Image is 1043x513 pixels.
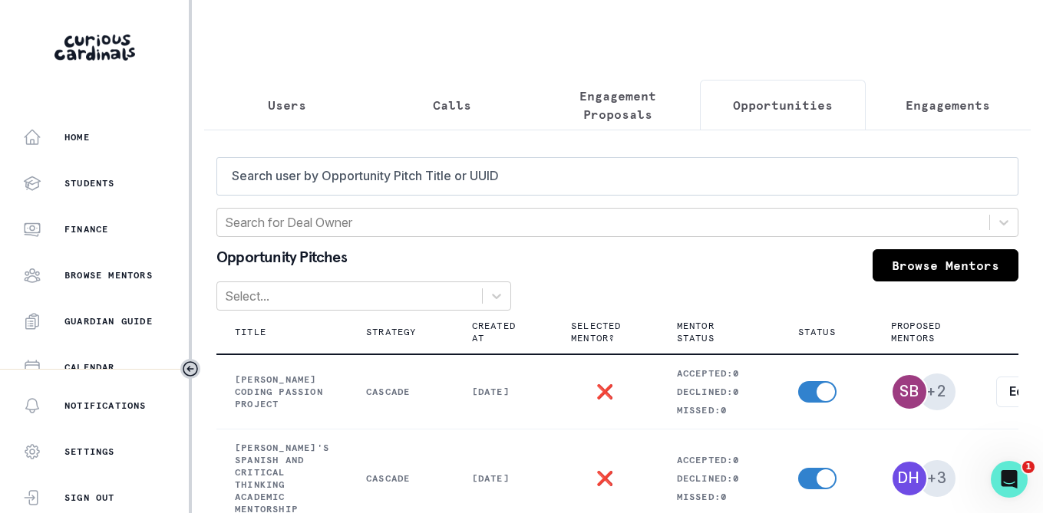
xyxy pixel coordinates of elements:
[64,400,147,412] p: Notifications
[991,461,1028,498] iframe: Intercom live chat
[268,96,306,114] p: Users
[677,404,761,416] p: Missed: 0
[64,269,153,281] p: Browse Mentors
[216,249,347,269] p: Opportunity Pitches
[472,320,516,344] p: Created At
[677,386,761,398] p: Declined: 0
[571,320,622,344] p: Selected Mentor?
[596,472,614,485] p: ❌
[677,320,743,344] p: Mentor Status
[235,326,266,338] p: Title
[180,359,200,379] button: Toggle sidebar
[472,386,534,398] p: [DATE]
[919,373,956,410] span: +2
[366,472,435,485] p: Cascade
[677,472,761,485] p: Declined: 0
[677,491,761,503] p: Missed: 0
[64,361,115,373] p: Calendar
[677,367,761,380] p: Accepted: 0
[898,471,920,485] div: Daniel Heiman
[798,326,836,338] p: Status
[891,320,942,344] p: Proposed Mentors
[433,96,471,114] p: Calls
[64,223,108,235] p: Finance
[873,249,1018,281] a: Browse Mentors
[64,446,115,458] p: Settings
[366,386,435,398] p: Cascade
[64,492,115,504] p: Sign Out
[899,384,919,399] div: Sara Boyers
[548,87,687,123] p: Engagement Proposals
[472,472,534,485] p: [DATE]
[1022,461,1035,473] span: 1
[677,454,761,466] p: Accepted: 0
[64,315,153,327] p: Guardian Guide
[366,326,417,338] p: Strategy
[906,96,990,114] p: Engagements
[733,96,833,114] p: Opportunities
[596,386,614,398] p: ❌
[64,177,115,189] p: Students
[54,35,135,61] img: Curious Cardinals Logo
[64,131,90,143] p: Home
[919,460,956,497] span: +3
[235,373,329,410] p: [PERSON_NAME] Coding Passion Project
